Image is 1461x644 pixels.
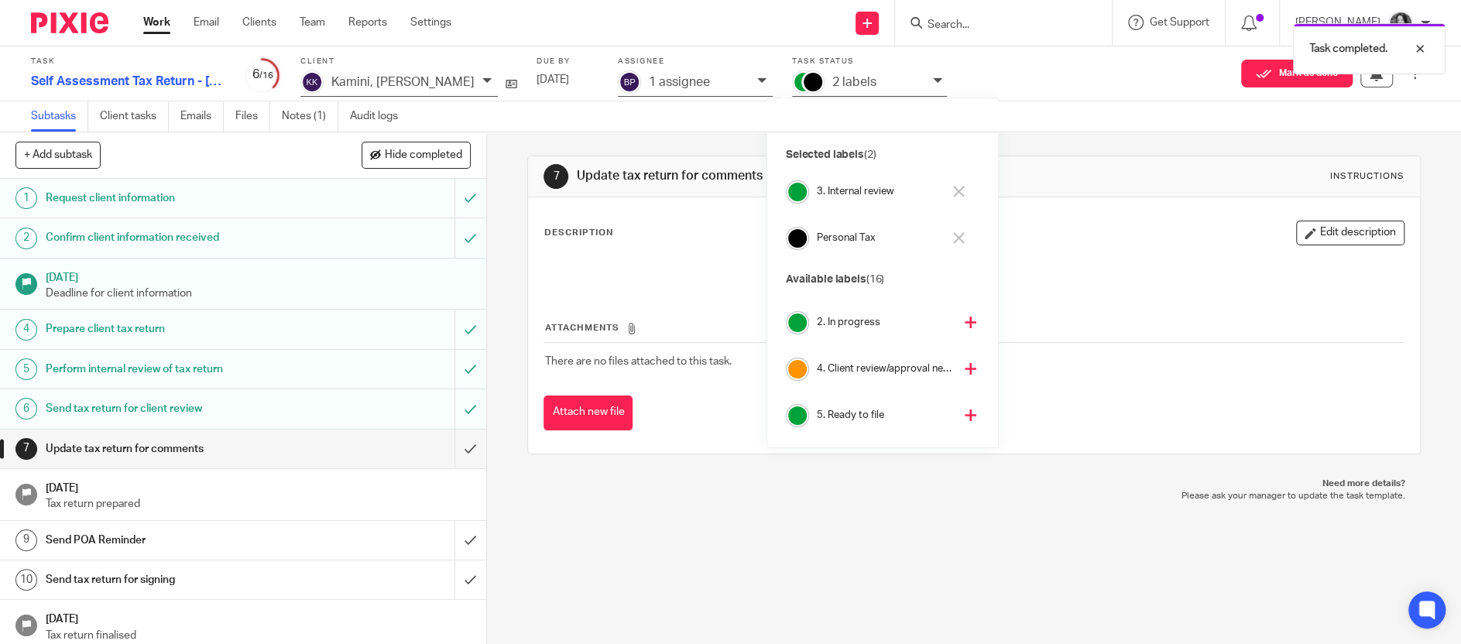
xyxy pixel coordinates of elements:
[46,477,471,496] h1: [DATE]
[15,187,37,209] div: 1
[46,286,471,301] p: Deadline for client information
[350,101,410,132] a: Audit logs
[259,71,273,80] small: /16
[866,274,884,285] span: (16)
[31,101,88,132] a: Subtasks
[577,168,1007,184] h1: Update tax return for comments
[362,142,471,168] button: Hide completed
[649,75,710,89] p: 1 assignee
[618,57,773,67] label: Assignee
[46,317,308,341] h1: Prepare client tax return
[544,227,612,239] p: Description
[46,266,471,286] h1: [DATE]
[544,356,731,367] span: There are no files attached to this task.
[300,57,517,67] label: Client
[31,12,108,33] img: Pixie
[817,231,942,245] h4: Personal Tax
[300,70,324,94] img: svg%3E
[46,358,308,381] h1: Perform internal review of tax return
[15,529,37,551] div: 9
[242,15,276,30] a: Clients
[15,569,37,591] div: 10
[46,187,308,210] h1: Request client information
[143,15,170,30] a: Work
[46,628,471,643] p: Tax return finalised
[1330,170,1404,183] div: Instructions
[15,319,37,341] div: 4
[832,75,876,89] p: 2 labels
[410,15,451,30] a: Settings
[46,608,471,627] h1: [DATE]
[46,397,308,420] h1: Send tax return for client review
[618,70,641,94] img: svg%3E
[544,324,619,332] span: Attachments
[15,228,37,249] div: 2
[817,361,953,376] h4: 4. Client review/approval needed
[300,15,325,30] a: Team
[1296,221,1404,245] button: Edit description
[864,149,876,160] span: (2)
[537,57,598,67] label: Due by
[46,529,308,552] h1: Send POA Reminder
[180,101,224,132] a: Emails
[331,75,475,89] p: Kamini, [PERSON_NAME]
[15,438,37,460] div: 7
[31,57,225,67] label: Task
[786,272,979,288] p: Available labels
[385,149,462,162] span: Hide completed
[1309,41,1387,57] p: Task completed.
[46,437,308,461] h1: Update tax return for comments
[46,496,471,512] p: Tax return prepared
[543,478,1404,490] p: Need more details?
[544,164,568,189] div: 7
[15,142,101,168] button: + Add subtask
[282,101,338,132] a: Notes (1)
[786,147,979,163] p: Selected labels
[194,15,219,30] a: Email
[46,226,308,249] h1: Confirm client information received
[544,396,633,430] button: Attach new file
[100,101,169,132] a: Client tasks
[537,74,569,85] span: [DATE]
[46,568,308,591] h1: Send tax return for signing
[244,66,281,84] div: 6
[817,408,953,423] h4: 5. Ready to file
[348,15,387,30] a: Reports
[817,184,942,199] h4: 3. Internal review
[543,490,1404,502] p: Please ask your manager to update the task template.
[1388,11,1413,36] img: brodie%203%20small.jpg
[15,398,37,420] div: 6
[235,101,270,132] a: Files
[15,358,37,380] div: 5
[817,315,953,330] h4: 2. In progress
